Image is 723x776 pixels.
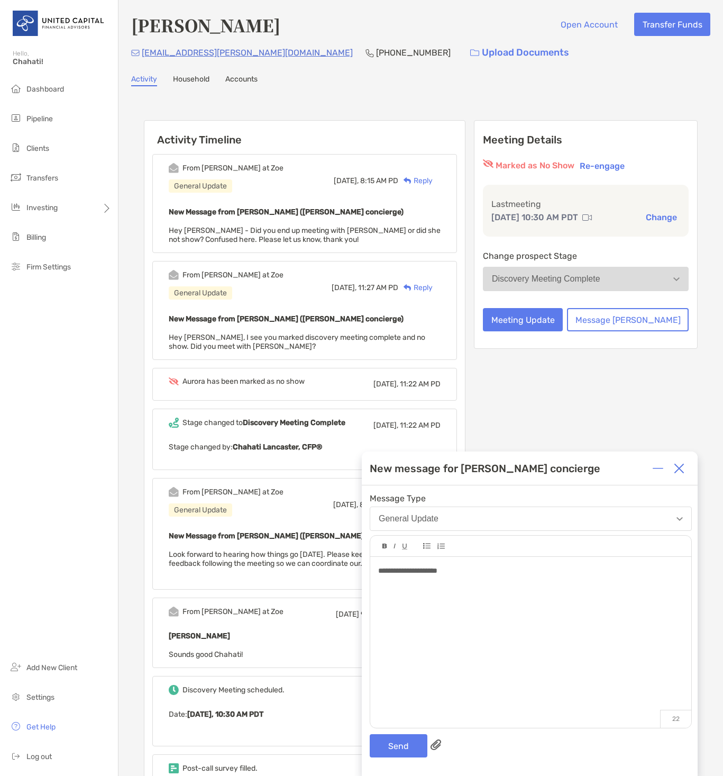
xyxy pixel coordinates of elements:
img: Editor control icon [393,544,396,549]
img: Close [674,463,684,474]
span: Billing [26,233,46,242]
img: Editor control icon [382,544,387,549]
img: dashboard icon [10,82,22,95]
span: Hey [PERSON_NAME], I see you marked discovery meeting complete and no show. Did you meet with [PE... [169,333,425,351]
button: Send [370,734,427,757]
span: Hey [PERSON_NAME] - Did you end up meeting with [PERSON_NAME] or did she not show? Confused here.... [169,226,441,244]
p: [EMAIL_ADDRESS][PERSON_NAME][DOMAIN_NAME] [142,46,353,59]
span: 11:22 AM PD [400,421,441,430]
img: logout icon [10,750,22,762]
div: General Update [169,503,232,517]
img: Event icon [169,607,179,617]
span: [DATE], [373,421,398,430]
img: Open dropdown arrow [676,517,683,521]
div: Reply [398,175,433,186]
a: Accounts [225,75,258,86]
span: [DATE], [373,380,398,389]
img: transfers icon [10,171,22,184]
span: [DATE], [333,500,358,509]
span: [DATE] [336,610,359,619]
p: Change prospect Stage [483,249,689,263]
img: add_new_client icon [10,661,22,673]
span: Chahati! [13,57,112,66]
img: Open dropdown arrow [673,277,680,281]
span: Log out [26,752,52,761]
b: New Message from [PERSON_NAME] ([PERSON_NAME] concierge) [169,531,404,540]
div: From [PERSON_NAME] at Zoe [182,164,283,173]
img: settings icon [10,690,22,703]
div: Post-call survey filled. [182,764,258,773]
img: pipeline icon [10,112,22,124]
span: Investing [26,203,58,212]
b: New Message from [PERSON_NAME] ([PERSON_NAME] concierge) [169,207,404,216]
span: 11:27 AM PD [358,283,398,292]
button: Change [643,212,680,223]
span: [DATE], [332,283,356,292]
img: United Capital Logo [13,4,105,42]
div: Aurora has been marked as no show [182,377,305,386]
span: 11:22 AM PD [400,380,441,389]
div: Stage changed to [182,418,345,427]
div: Reply [398,282,433,293]
p: Date : [169,708,441,721]
span: 9:12 AM PD [361,610,398,619]
p: [PHONE_NUMBER] [376,46,451,59]
button: Transfer Funds [634,13,710,36]
span: Get Help [26,723,56,732]
img: Event icon [169,418,179,428]
img: red eyr [483,159,493,168]
img: Editor control icon [437,543,445,549]
div: General Update [169,179,232,193]
span: Clients [26,144,49,153]
img: Expand or collapse [653,463,663,474]
div: From [PERSON_NAME] at Zoe [182,607,283,616]
a: Household [173,75,209,86]
div: Discovery Meeting scheduled. [182,685,285,694]
div: New message for [PERSON_NAME] concierge [370,462,600,475]
div: From [PERSON_NAME] at Zoe [182,270,283,279]
button: Discovery Meeting Complete [483,267,689,291]
img: Event icon [169,487,179,497]
span: Transfers [26,174,58,183]
img: button icon [470,49,479,57]
img: Event icon [169,163,179,173]
span: Settings [26,693,54,702]
img: paperclip attachments [431,739,441,750]
button: Open Account [552,13,626,36]
span: Message Type [370,493,692,503]
b: [PERSON_NAME] [169,631,230,640]
img: firm-settings icon [10,260,22,273]
span: Firm Settings [26,263,71,272]
img: clients icon [10,141,22,154]
span: 8:01 AM PD [360,500,398,509]
a: Activity [131,75,157,86]
img: Event icon [169,270,179,280]
span: Dashboard [26,85,64,94]
b: New Message from [PERSON_NAME] ([PERSON_NAME] concierge) [169,314,404,323]
div: From [PERSON_NAME] at Zoe [182,488,283,497]
b: Chahati Lancaster, CFP® [233,443,322,452]
img: Event icon [169,685,179,695]
p: [DATE] 10:30 AM PDT [491,211,578,224]
img: Email Icon [131,50,140,56]
img: billing icon [10,230,22,243]
img: get-help icon [10,720,22,733]
img: communication type [582,213,592,222]
div: General Update [169,286,232,300]
img: Editor control icon [423,543,431,549]
button: Meeting Update [483,308,563,331]
p: Last meeting [491,197,680,211]
span: Pipeline [26,114,53,123]
img: investing icon [10,201,22,213]
h6: Activity Timeline [144,121,465,146]
img: Editor control icon [402,544,407,549]
button: Message [PERSON_NAME] [567,308,689,331]
b: Discovery Meeting Complete [243,418,345,427]
p: Marked as No Show [496,159,574,172]
span: Look forward to hearing how things go [DATE]. Please keep us posted with feedback following the m... [169,550,418,568]
img: Reply icon [404,284,411,291]
span: Sounds good Chahati! [169,650,243,659]
span: Add New Client [26,663,77,672]
img: Event icon [169,763,179,773]
img: Phone Icon [365,49,374,57]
